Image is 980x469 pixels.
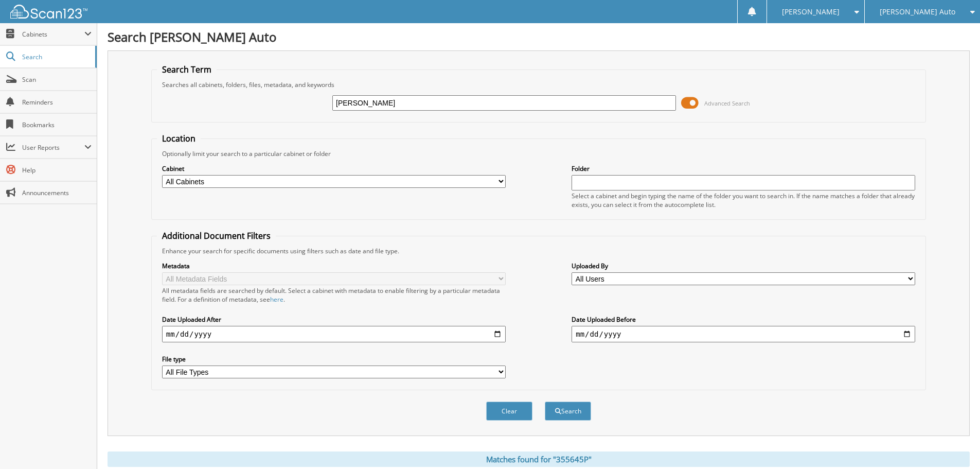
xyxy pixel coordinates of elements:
[10,5,87,19] img: scan123-logo-white.svg
[22,120,92,129] span: Bookmarks
[572,164,915,173] label: Folder
[572,192,915,209] div: Select a cabinet and begin typing the name of the folder you want to search in. If the name match...
[22,143,84,152] span: User Reports
[157,247,920,255] div: Enhance your search for specific documents using filters such as date and file type.
[157,133,201,144] legend: Location
[22,30,84,39] span: Cabinets
[22,166,92,175] span: Help
[162,315,506,324] label: Date Uploaded After
[572,262,915,270] label: Uploaded By
[545,402,591,421] button: Search
[22,98,92,107] span: Reminders
[162,326,506,342] input: start
[162,262,506,270] label: Metadata
[22,188,92,197] span: Announcements
[157,64,217,75] legend: Search Term
[162,286,506,304] div: All metadata fields are searched by default. Select a cabinet with metadata to enable filtering b...
[22,53,90,61] span: Search
[486,402,532,421] button: Clear
[572,326,915,342] input: end
[108,28,970,45] h1: Search [PERSON_NAME] Auto
[572,315,915,324] label: Date Uploaded Before
[162,164,506,173] label: Cabinet
[782,9,840,15] span: [PERSON_NAME]
[157,80,920,89] div: Searches all cabinets, folders, files, metadata, and keywords
[162,355,506,363] label: File type
[22,75,92,84] span: Scan
[108,451,970,467] div: Matches found for "355645P"
[704,99,750,107] span: Advanced Search
[270,295,283,304] a: here
[157,149,920,158] div: Optionally limit your search to a particular cabinet or folder
[880,9,955,15] span: [PERSON_NAME] Auto
[929,420,980,469] iframe: Chat Widget
[157,230,276,241] legend: Additional Document Filters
